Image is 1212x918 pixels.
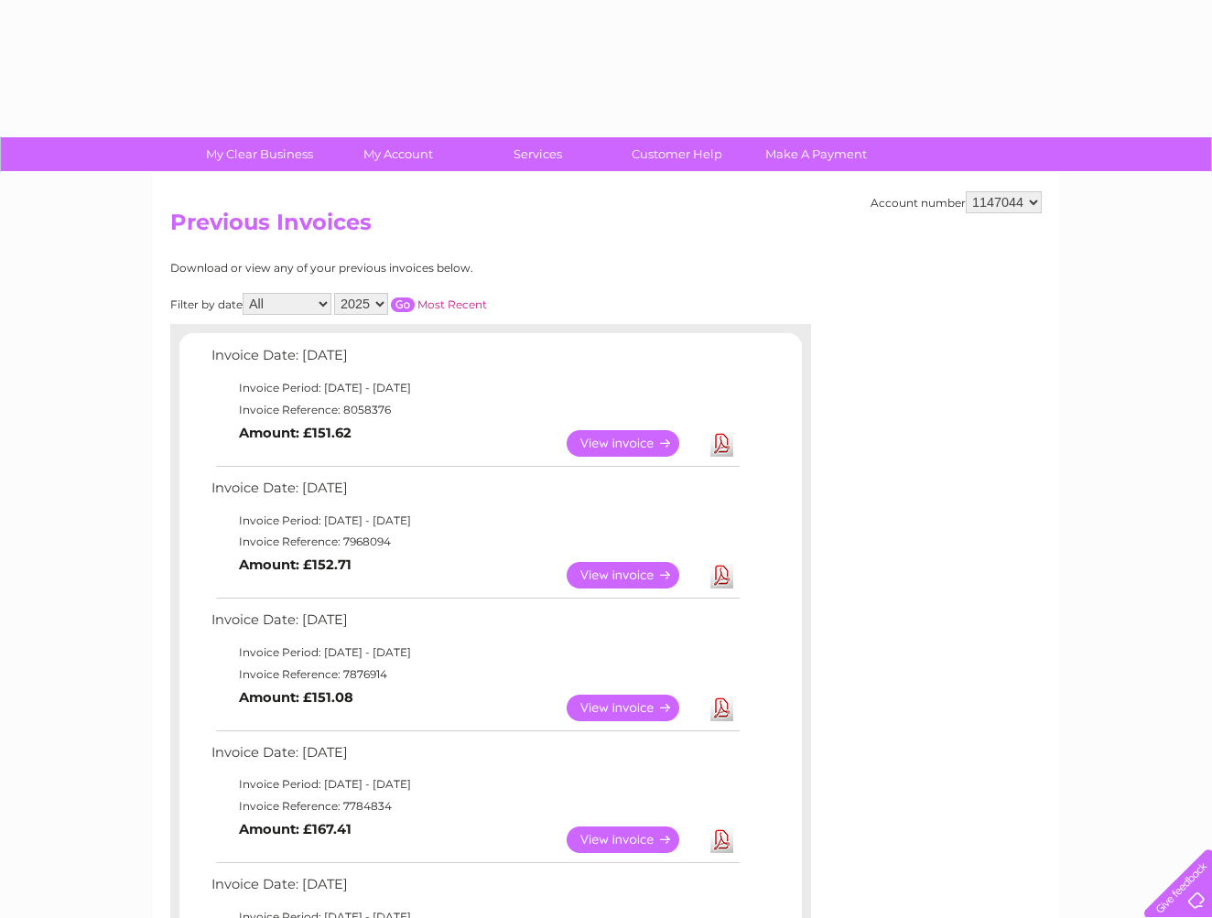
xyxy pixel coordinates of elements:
td: Invoice Date: [DATE] [207,872,742,906]
b: Amount: £152.71 [239,556,352,573]
a: View [567,562,701,589]
div: Download or view any of your previous invoices below. [170,262,651,275]
a: Download [710,430,733,457]
td: Invoice Date: [DATE] [207,343,742,377]
div: Filter by date [170,293,651,315]
td: Invoice Reference: 7968094 [207,531,742,553]
a: Services [462,137,613,171]
a: View [567,695,701,721]
a: Make A Payment [741,137,892,171]
td: Invoice Date: [DATE] [207,476,742,510]
b: Amount: £167.41 [239,821,352,837]
h2: Previous Invoices [170,210,1042,244]
a: Download [710,826,733,853]
td: Invoice Reference: 7876914 [207,664,742,686]
td: Invoice Date: [DATE] [207,740,742,774]
b: Amount: £151.62 [239,425,352,441]
a: My Account [323,137,474,171]
td: Invoice Period: [DATE] - [DATE] [207,377,742,399]
a: Download [710,562,733,589]
td: Invoice Period: [DATE] - [DATE] [207,642,742,664]
a: Download [710,695,733,721]
div: Account number [871,191,1042,213]
a: Customer Help [601,137,752,171]
a: My Clear Business [184,137,335,171]
td: Invoice Period: [DATE] - [DATE] [207,510,742,532]
td: Invoice Reference: 7784834 [207,795,742,817]
b: Amount: £151.08 [239,689,353,706]
a: View [567,430,701,457]
td: Invoice Date: [DATE] [207,608,742,642]
td: Invoice Period: [DATE] - [DATE] [207,773,742,795]
a: Most Recent [417,297,487,311]
a: View [567,826,701,853]
td: Invoice Reference: 8058376 [207,399,742,421]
